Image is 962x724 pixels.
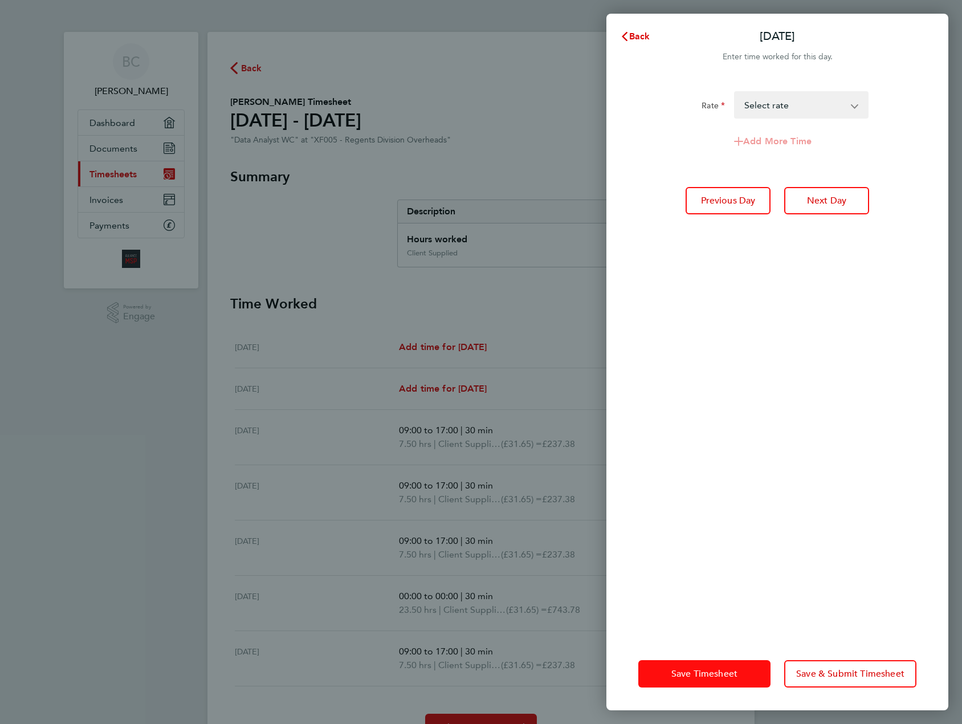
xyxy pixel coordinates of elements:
button: Previous Day [686,187,771,214]
span: Next Day [807,195,846,206]
span: Back [629,31,650,42]
button: Save Timesheet [638,660,771,688]
div: Enter time worked for this day. [606,50,948,64]
span: Save Timesheet [671,668,737,680]
button: Back [609,25,662,48]
p: [DATE] [760,29,795,44]
button: Save & Submit Timesheet [784,660,916,688]
span: Previous Day [701,195,756,206]
span: Save & Submit Timesheet [796,668,904,680]
button: Next Day [784,187,869,214]
label: Rate [702,100,725,114]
